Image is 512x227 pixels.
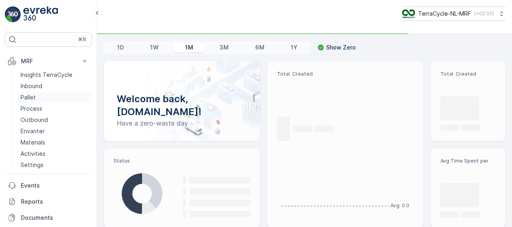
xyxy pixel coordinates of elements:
[27,132,109,139] span: FD404 Dental PPE [DATE] #21
[5,53,92,69] button: MRF
[17,137,92,148] a: Materials
[440,71,495,77] p: Total Created
[45,172,52,179] span: 30
[7,132,27,139] span: Name :
[17,126,92,137] a: Envanter
[402,9,415,18] img: TC_v739CUj.png
[5,177,92,194] a: Events
[255,43,264,52] p: 6M
[402,6,506,21] button: TerraCycle-NL-MRF(+02:00)
[185,43,193,52] p: 1M
[17,148,92,159] a: Activities
[21,71,72,79] p: Insights TerraCycle
[7,159,42,165] span: Net Weight :
[34,198,81,205] span: NL-PI0022 I PBM
[21,93,36,101] p: Pallet
[21,82,42,90] p: Inbound
[42,159,50,165] span: 68
[17,114,92,126] a: Outbound
[277,71,414,77] p: Total Created
[21,105,42,113] p: Process
[21,214,89,222] p: Documents
[17,69,92,80] a: Insights TerraCycle
[21,150,45,158] p: Activities
[114,158,250,164] p: Status
[21,57,76,65] p: MRF
[43,185,59,192] span: Pallet
[474,10,494,17] p: ( +02:00 )
[21,116,48,124] p: Outbound
[17,92,92,103] a: Pallet
[117,118,247,128] p: Have a zero-waste day
[7,172,45,179] span: Tare Weight :
[78,36,86,43] p: ⌘B
[7,198,34,205] span: Material :
[5,6,21,23] img: logo
[326,43,356,52] p: Show Zero
[207,7,303,17] p: FD404 Dental PPE [DATE] #21
[21,182,89,190] p: Events
[21,138,45,147] p: Materials
[23,6,58,23] img: logo_light-DOdMpM7g.png
[117,43,124,52] p: 1D
[17,159,92,171] a: Settings
[21,127,45,135] p: Envanter
[150,43,159,52] p: 1W
[21,161,43,169] p: Settings
[117,93,247,118] p: Welcome back, [DOMAIN_NAME]!
[21,198,89,206] p: Reports
[440,158,495,164] p: Avg Time Spent per
[17,103,92,114] a: Process
[418,10,471,18] p: TerraCycle-NL-MRF
[17,80,92,92] a: Inbound
[5,210,92,226] a: Documents
[219,43,229,52] p: 3M
[291,43,297,52] p: 1Y
[7,185,43,192] span: Asset Type :
[47,145,54,152] span: 98
[7,145,47,152] span: Total Weight :
[5,194,92,210] a: Reports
